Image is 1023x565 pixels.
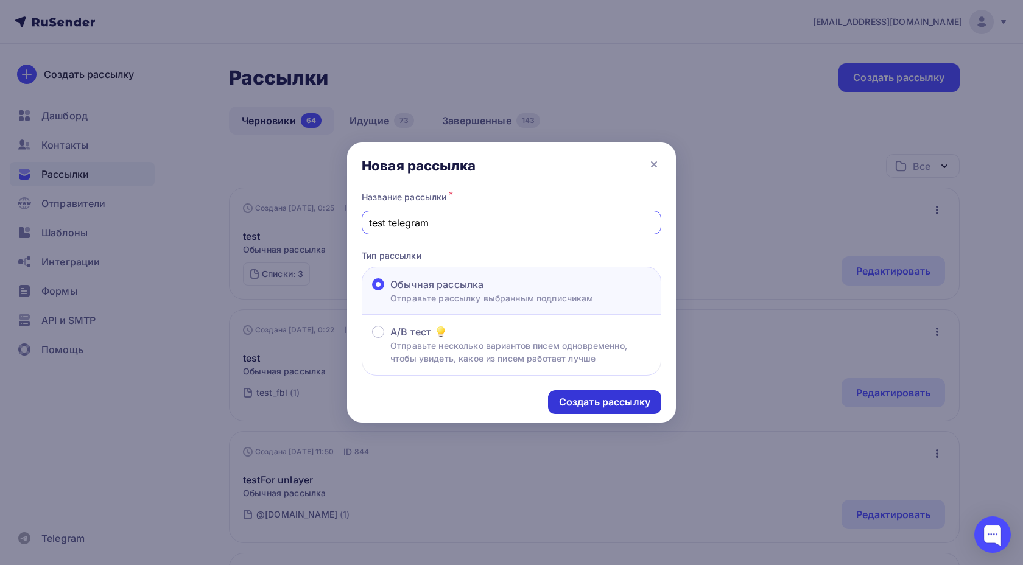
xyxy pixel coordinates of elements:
[369,216,655,230] input: Придумайте название рассылки
[362,189,661,206] div: Название рассылки
[559,395,650,409] div: Создать рассылку
[390,292,594,304] p: Отправьте рассылку выбранным подписчикам
[362,249,661,262] p: Тип рассылки
[390,277,483,292] span: Обычная рассылка
[362,157,476,174] div: Новая рассылка
[390,339,651,365] p: Отправьте несколько вариантов писем одновременно, чтобы увидеть, какое из писем работает лучше
[390,325,431,339] span: A/B тест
